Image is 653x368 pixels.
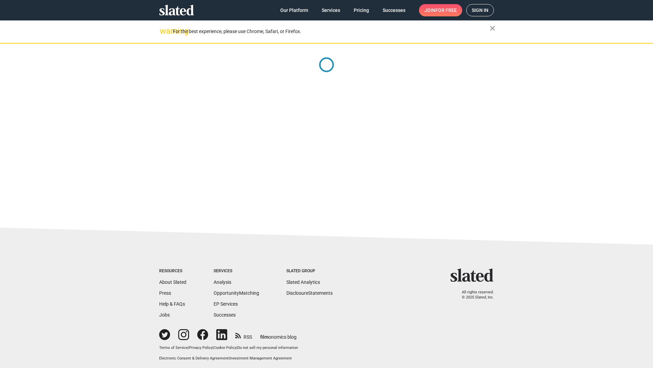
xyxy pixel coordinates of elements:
[160,27,168,35] mat-icon: warning
[237,346,298,351] button: Do not sell my personal information
[377,4,411,16] a: Successes
[348,4,374,16] a: Pricing
[159,346,188,350] a: Terms of Service
[214,290,259,296] a: OpportunityMatching
[466,4,494,16] a: Sign in
[383,4,405,16] span: Successes
[455,290,494,300] p: All rights reserved. © 2025 Slated, Inc.
[214,312,236,318] a: Successes
[159,356,229,361] a: Electronic Consent & Delivery Agreement
[159,301,185,307] a: Help & FAQs
[229,356,230,361] span: |
[316,4,346,16] a: Services
[214,279,231,285] a: Analysis
[214,269,259,274] div: Services
[235,330,252,340] a: RSS
[322,4,340,16] span: Services
[286,279,320,285] a: Slated Analytics
[472,4,488,16] span: Sign in
[354,4,369,16] span: Pricing
[159,279,186,285] a: About Slated
[236,346,237,350] span: |
[159,290,171,296] a: Press
[159,269,186,274] div: Resources
[214,346,236,350] a: Cookie Policy
[188,346,189,350] span: |
[214,301,238,307] a: EP Services
[424,4,457,16] span: Join
[260,328,297,340] a: filmonomics blog
[488,24,497,32] mat-icon: close
[286,290,333,296] a: DisclosureStatements
[213,346,214,350] span: |
[230,356,292,361] a: Investment Management Agreement
[280,4,308,16] span: Our Platform
[159,312,170,318] a: Jobs
[189,346,213,350] a: Privacy Policy
[435,4,457,16] span: for free
[286,269,333,274] div: Slated Group
[173,27,490,36] div: For the best experience, please use Chrome, Safari, or Firefox.
[419,4,462,16] a: Joinfor free
[275,4,314,16] a: Our Platform
[260,334,268,340] span: film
